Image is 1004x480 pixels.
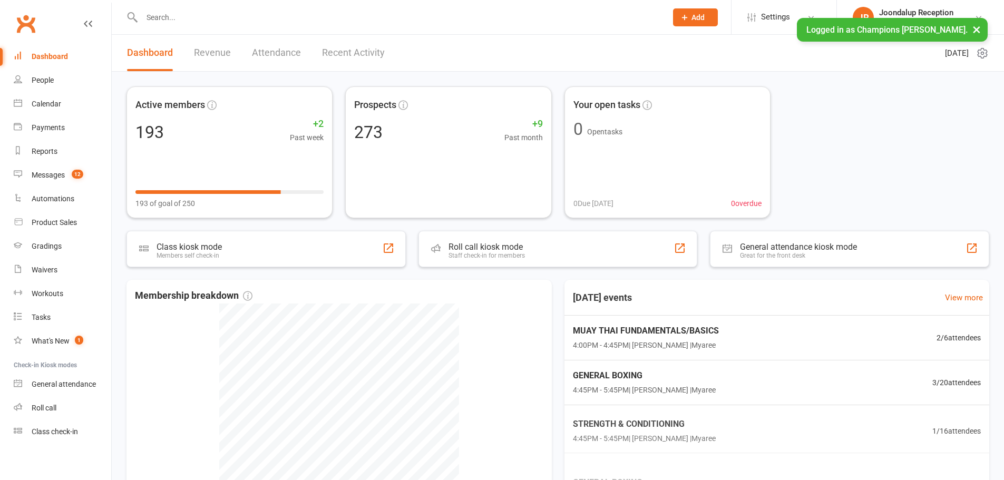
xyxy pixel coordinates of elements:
[14,92,111,116] a: Calendar
[32,171,65,179] div: Messages
[573,417,716,430] span: STRENGTH & CONDITIONING
[32,242,62,250] div: Gradings
[14,116,111,140] a: Payments
[135,288,252,303] span: Membership breakdown
[290,116,324,132] span: +2
[761,5,790,29] span: Settings
[573,369,716,383] span: GENERAL BOXING
[731,198,762,209] span: 0 overdue
[573,198,613,209] span: 0 Due [DATE]
[573,97,640,113] span: Your open tasks
[135,97,205,113] span: Active members
[252,35,301,71] a: Attendance
[449,252,525,259] div: Staff check-in for members
[32,427,78,436] div: Class check-in
[32,76,54,84] div: People
[504,132,543,143] span: Past month
[135,124,164,141] div: 193
[32,313,51,321] div: Tasks
[573,339,719,351] span: 4:00PM - 4:45PM | [PERSON_NAME] | Myaree
[14,211,111,234] a: Product Sales
[806,25,968,35] span: Logged in as Champions [PERSON_NAME].
[14,420,111,444] a: Class kiosk mode
[691,13,705,22] span: Add
[32,218,77,227] div: Product Sales
[932,425,981,436] span: 1 / 16 attendees
[932,377,981,388] span: 3 / 20 attendees
[14,163,111,187] a: Messages 12
[879,17,974,27] div: Champions [PERSON_NAME]
[322,35,385,71] a: Recent Activity
[853,7,874,28] div: JR
[587,128,622,136] span: Open tasks
[740,242,857,252] div: General attendance kiosk mode
[72,170,83,179] span: 12
[32,404,56,412] div: Roll call
[14,258,111,282] a: Waivers
[14,187,111,211] a: Automations
[14,234,111,258] a: Gradings
[14,396,111,420] a: Roll call
[14,329,111,353] a: What's New1
[573,324,719,338] span: MUAY THAI FUNDAMENTALS/BASICS
[573,433,716,444] span: 4:45PM - 5:45PM | [PERSON_NAME] | Myaree
[967,18,986,41] button: ×
[32,100,61,108] div: Calendar
[564,288,640,307] h3: [DATE] events
[157,242,222,252] div: Class kiosk mode
[879,8,974,17] div: Joondalup Reception
[14,282,111,306] a: Workouts
[75,336,83,345] span: 1
[14,45,111,68] a: Dashboard
[573,384,716,396] span: 4:45PM - 5:45PM | [PERSON_NAME] | Myaree
[673,8,718,26] button: Add
[32,147,57,155] div: Reports
[14,140,111,163] a: Reports
[945,47,969,60] span: [DATE]
[32,52,68,61] div: Dashboard
[937,332,981,344] span: 2 / 6 attendees
[127,35,173,71] a: Dashboard
[354,124,383,141] div: 273
[14,68,111,92] a: People
[32,123,65,132] div: Payments
[14,373,111,396] a: General attendance kiosk mode
[32,289,63,298] div: Workouts
[14,306,111,329] a: Tasks
[945,291,983,304] a: View more
[354,97,396,113] span: Prospects
[504,116,543,132] span: +9
[449,242,525,252] div: Roll call kiosk mode
[573,121,583,138] div: 0
[135,198,195,209] span: 193 of goal of 250
[194,35,231,71] a: Revenue
[32,194,74,203] div: Automations
[13,11,39,37] a: Clubworx
[139,10,659,25] input: Search...
[290,132,324,143] span: Past week
[32,380,96,388] div: General attendance
[740,252,857,259] div: Great for the front desk
[32,266,57,274] div: Waivers
[32,337,70,345] div: What's New
[157,252,222,259] div: Members self check-in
